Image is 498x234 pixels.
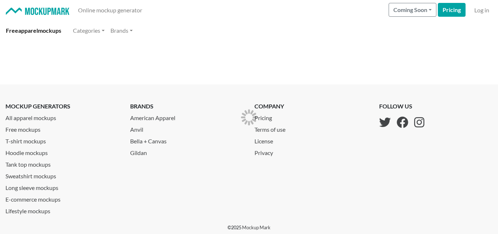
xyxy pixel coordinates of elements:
a: Anvil [130,122,244,134]
a: American Apparel [130,111,244,122]
a: All apparel mockups [5,111,119,122]
button: Coming Soon [389,3,436,17]
a: Pricing [254,111,291,122]
p: brands [130,102,244,111]
a: Long sleeve mockups [5,181,119,192]
a: E-commerce mockups [5,192,119,204]
a: Online mockup generator [75,3,145,17]
p: follow us [379,102,424,111]
a: Gildan [130,146,244,157]
img: Mockup Mark [6,8,69,15]
a: Bella + Canvas [130,134,244,146]
a: Brands [108,23,136,38]
span: apparel [18,27,38,34]
a: Sweatshirt mockups [5,169,119,181]
a: Mockup Mark [242,225,271,230]
a: Lifestyle mockups [5,204,119,215]
p: company [254,102,291,111]
a: Categories [70,23,108,38]
a: T-shirt mockups [5,134,119,146]
a: Log in [471,3,492,17]
a: Terms of use [254,122,291,134]
a: Free mockups [5,122,119,134]
a: Freeapparelmockups [3,23,64,38]
a: License [254,134,291,146]
a: Tank top mockups [5,157,119,169]
a: Privacy [254,146,291,157]
a: Pricing [438,3,466,17]
p: mockup generators [5,102,119,111]
p: © 2025 [227,224,271,231]
a: Hoodie mockups [5,146,119,157]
